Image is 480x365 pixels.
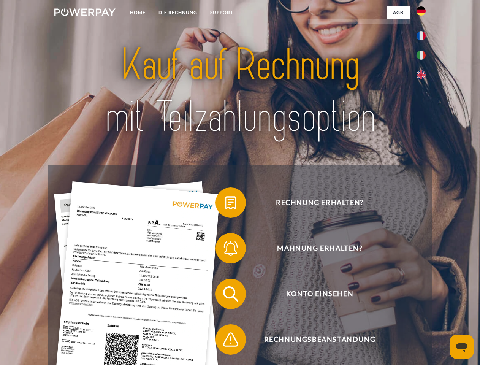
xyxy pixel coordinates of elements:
[417,6,426,16] img: de
[417,31,426,40] img: fr
[152,6,204,19] a: DIE RECHNUNG
[227,233,413,263] span: Mahnung erhalten?
[450,335,474,359] iframe: Schaltfläche zum Öffnen des Messaging-Fensters
[215,324,413,355] button: Rechnungsbeanstandung
[221,330,240,349] img: qb_warning.svg
[221,284,240,303] img: qb_search.svg
[417,51,426,60] img: it
[215,279,413,309] button: Konto einsehen
[124,6,152,19] a: Home
[215,187,413,218] button: Rechnung erhalten?
[221,193,240,212] img: qb_bill.svg
[73,36,407,146] img: title-powerpay_de.svg
[221,239,240,258] img: qb_bell.svg
[54,8,116,16] img: logo-powerpay-white.svg
[227,324,413,355] span: Rechnungsbeanstandung
[227,187,413,218] span: Rechnung erhalten?
[308,19,410,33] a: AGB (Kauf auf Rechnung)
[215,233,413,263] button: Mahnung erhalten?
[387,6,410,19] a: agb
[417,70,426,79] img: en
[204,6,240,19] a: SUPPORT
[227,279,413,309] span: Konto einsehen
